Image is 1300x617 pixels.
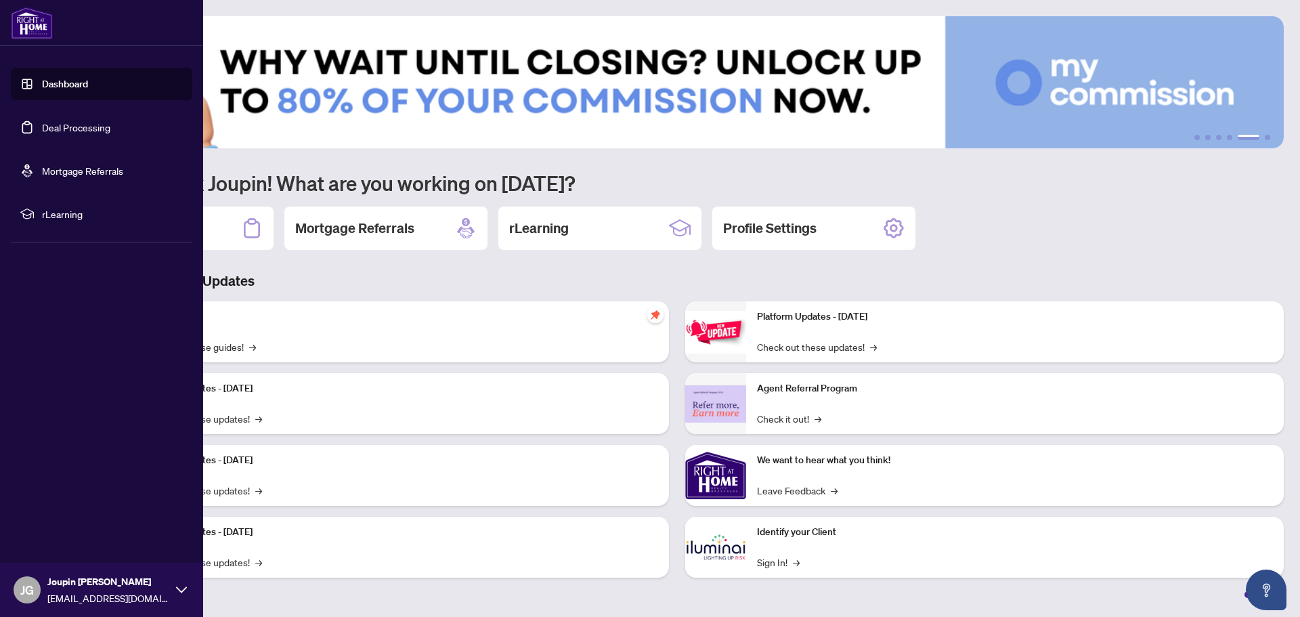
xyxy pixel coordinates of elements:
h2: Mortgage Referrals [295,219,414,238]
p: Platform Updates - [DATE] [142,453,658,468]
h1: Welcome back Joupin! What are you working on [DATE]? [70,170,1284,196]
p: Identify your Client [757,525,1273,540]
span: → [793,555,800,570]
img: logo [11,7,53,39]
button: 1 [1194,135,1200,140]
a: Check it out!→ [757,411,821,426]
a: Leave Feedback→ [757,483,838,498]
span: → [255,555,262,570]
a: Deal Processing [42,121,110,133]
span: [EMAIL_ADDRESS][DOMAIN_NAME] [47,591,169,605]
a: Dashboard [42,78,88,90]
button: 3 [1216,135,1221,140]
img: Agent Referral Program [685,385,746,423]
span: → [870,339,877,354]
span: Joupin [PERSON_NAME] [47,574,169,589]
a: Check out these updates!→ [757,339,877,354]
span: → [831,483,838,498]
button: Open asap [1246,570,1286,610]
p: Platform Updates - [DATE] [757,310,1273,324]
span: → [249,339,256,354]
p: Platform Updates - [DATE] [142,381,658,396]
span: rLearning [42,207,183,221]
img: Platform Updates - June 23, 2025 [685,311,746,354]
h3: Brokerage & Industry Updates [70,272,1284,291]
span: pushpin [647,307,664,323]
img: Slide 4 [70,16,1284,148]
a: Mortgage Referrals [42,165,123,177]
a: Sign In!→ [757,555,800,570]
button: 4 [1227,135,1232,140]
button: 5 [1238,135,1259,140]
span: → [815,411,821,426]
p: Platform Updates - [DATE] [142,525,658,540]
p: Self-Help [142,310,658,324]
button: 6 [1265,135,1270,140]
span: JG [20,580,34,599]
span: → [255,483,262,498]
span: → [255,411,262,426]
img: Identify your Client [685,517,746,578]
h2: rLearning [509,219,569,238]
p: Agent Referral Program [757,381,1273,396]
button: 2 [1205,135,1211,140]
img: We want to hear what you think! [685,445,746,506]
h2: Profile Settings [723,219,817,238]
p: We want to hear what you think! [757,453,1273,468]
